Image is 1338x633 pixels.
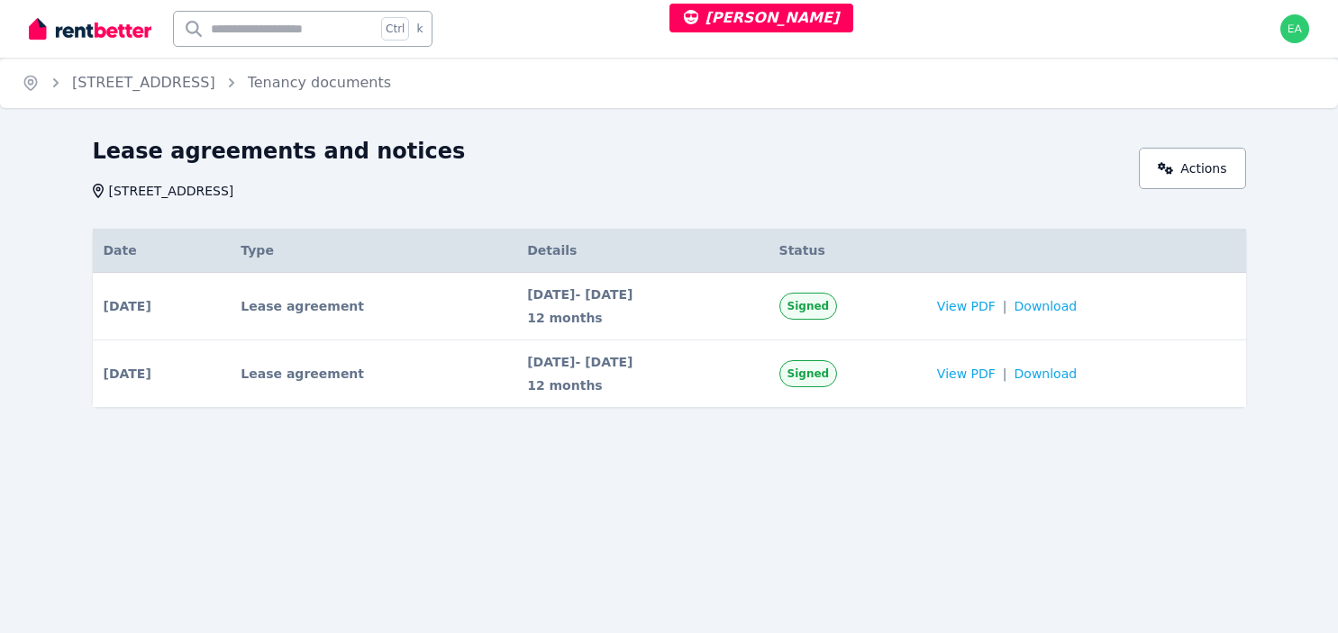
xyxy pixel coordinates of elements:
[1015,297,1078,315] span: Download
[109,182,234,200] span: [STREET_ADDRESS]
[416,22,423,36] span: k
[230,273,516,340] td: Lease agreement
[72,74,215,91] a: [STREET_ADDRESS]
[1003,297,1007,315] span: |
[516,229,768,273] th: Details
[527,376,757,394] span: 12 months
[93,137,466,166] h1: Lease agreements and notices
[787,366,830,381] span: Signed
[248,74,391,91] a: Tenancy documents
[527,285,757,303] span: [DATE] - [DATE]
[787,299,830,313] span: Signed
[104,365,151,383] span: [DATE]
[104,297,151,315] span: [DATE]
[937,297,996,315] span: View PDF
[684,9,840,26] span: [PERSON_NAME]
[1280,14,1309,43] img: earl@rentbetter.com.au
[93,229,231,273] th: Date
[937,365,996,383] span: View PDF
[1003,365,1007,383] span: |
[527,309,757,327] span: 12 months
[1015,365,1078,383] span: Download
[381,17,409,41] span: Ctrl
[230,229,516,273] th: Type
[29,15,151,42] img: RentBetter
[769,229,926,273] th: Status
[527,353,757,371] span: [DATE] - [DATE]
[1139,148,1246,189] a: Actions
[230,340,516,408] td: Lease agreement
